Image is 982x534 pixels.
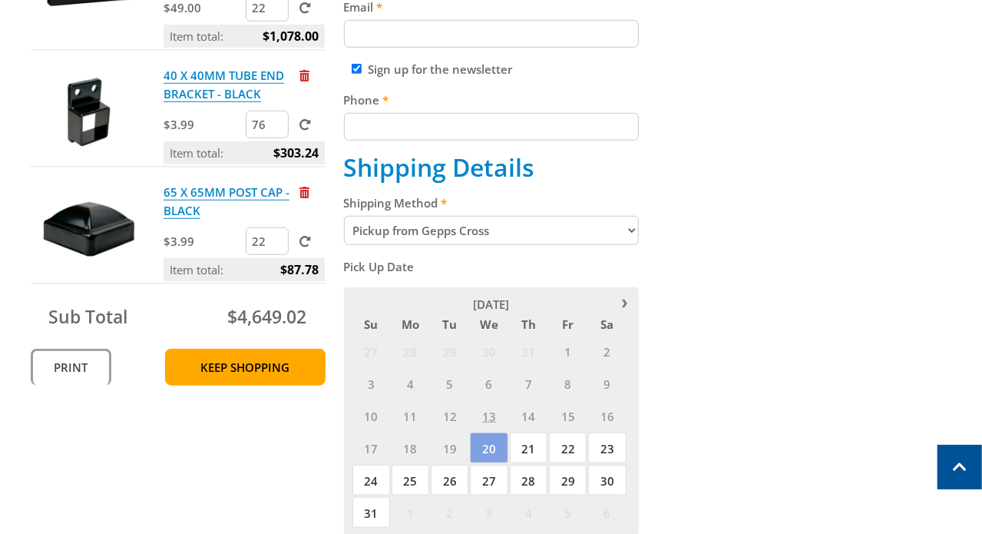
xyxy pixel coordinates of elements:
[392,465,429,496] span: 25
[164,258,325,281] p: Item total:
[280,258,319,281] span: $87.78
[164,115,243,134] p: $3.99
[510,433,547,463] span: 21
[392,497,429,528] span: 1
[352,368,390,399] span: 3
[549,368,587,399] span: 8
[392,400,429,431] span: 11
[392,336,429,367] span: 28
[588,433,626,463] span: 23
[510,400,547,431] span: 14
[344,20,639,48] input: Please enter your email address.
[263,25,319,48] span: $1,078.00
[352,314,390,334] span: Su
[470,400,508,431] span: 13
[352,336,390,367] span: 27
[31,349,111,386] a: Print
[510,465,547,496] span: 28
[549,497,587,528] span: 5
[369,61,513,77] label: Sign up for the newsletter
[392,433,429,463] span: 18
[164,141,325,164] p: Item total:
[273,141,319,164] span: $303.24
[431,336,468,367] span: 29
[164,184,289,219] a: 65 X 65MM POST CAP - BLACK
[227,304,306,329] span: $4,649.02
[470,336,508,367] span: 30
[588,336,626,367] span: 2
[588,368,626,399] span: 9
[344,153,639,182] h2: Shipping Details
[431,465,468,496] span: 26
[588,497,626,528] span: 6
[165,349,326,386] a: Keep Shopping
[352,400,390,431] span: 10
[588,400,626,431] span: 16
[510,314,547,334] span: Th
[470,465,508,496] span: 27
[431,400,468,431] span: 12
[470,433,508,463] span: 20
[344,194,639,212] label: Shipping Method
[49,304,128,329] span: Sub Total
[344,113,639,141] input: Please enter your telephone number.
[431,314,468,334] span: Tu
[392,368,429,399] span: 4
[299,68,309,83] a: Remove from cart
[470,314,508,334] span: We
[510,368,547,399] span: 7
[43,66,135,158] img: 40 X 40MM TUBE END BRACKET - BLACK
[352,465,390,496] span: 24
[549,400,587,431] span: 15
[344,216,639,245] select: Please select a shipping method.
[549,336,587,367] span: 1
[299,184,309,200] a: Remove from cart
[431,368,468,399] span: 5
[164,68,284,102] a: 40 X 40MM TUBE END BRACKET - BLACK
[352,433,390,463] span: 17
[392,314,429,334] span: Mo
[549,314,587,334] span: Fr
[473,297,509,312] span: [DATE]
[43,183,135,275] img: 65 X 65MM POST CAP - BLACK
[164,232,243,250] p: $3.99
[352,497,390,528] span: 31
[588,465,626,496] span: 30
[470,368,508,399] span: 6
[549,465,587,496] span: 29
[588,314,626,334] span: Sa
[431,433,468,463] span: 19
[431,497,468,528] span: 2
[510,497,547,528] span: 4
[344,257,639,276] label: Pick Up Date
[344,91,639,109] label: Phone
[164,25,325,48] p: Item total:
[470,497,508,528] span: 3
[549,433,587,463] span: 22
[510,336,547,367] span: 31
